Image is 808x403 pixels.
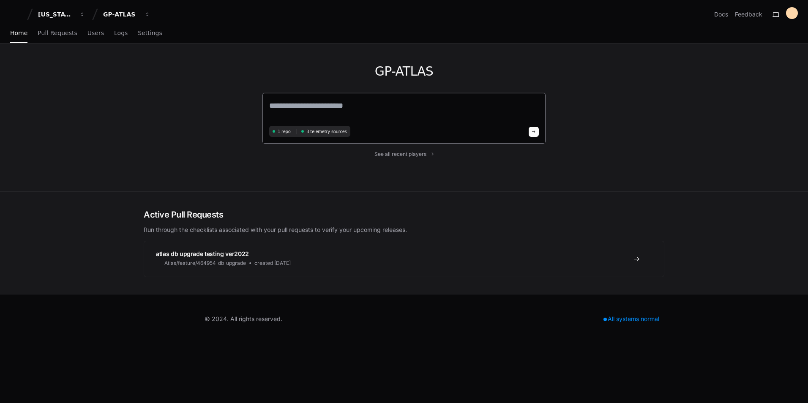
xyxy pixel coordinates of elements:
button: [US_STATE] Pacific [35,7,89,22]
span: 3 telemetry sources [306,128,347,135]
a: Logs [114,24,128,43]
div: [US_STATE] Pacific [38,10,74,19]
a: Docs [714,10,728,19]
a: atlas db upgrade testing ver2022Atlas/feature/464954_db_upgradecreated [DATE] [144,241,664,277]
span: created [DATE] [254,260,291,267]
span: Settings [138,30,162,35]
p: Run through the checklists associated with your pull requests to verify your upcoming releases. [144,226,664,234]
span: atlas db upgrade testing ver2022 [156,250,249,257]
span: See all recent players [374,151,426,158]
div: © 2024. All rights reserved. [205,315,282,323]
div: GP-ATLAS [103,10,139,19]
a: Settings [138,24,162,43]
a: Users [87,24,104,43]
span: Users [87,30,104,35]
span: 1 repo [278,128,291,135]
span: Logs [114,30,128,35]
a: Pull Requests [38,24,77,43]
a: See all recent players [262,151,546,158]
button: GP-ATLAS [100,7,154,22]
span: Pull Requests [38,30,77,35]
h1: GP-ATLAS [262,64,546,79]
div: All systems normal [598,313,664,325]
span: Home [10,30,27,35]
span: Atlas/feature/464954_db_upgrade [164,260,246,267]
a: Home [10,24,27,43]
button: Feedback [735,10,762,19]
h2: Active Pull Requests [144,209,664,221]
